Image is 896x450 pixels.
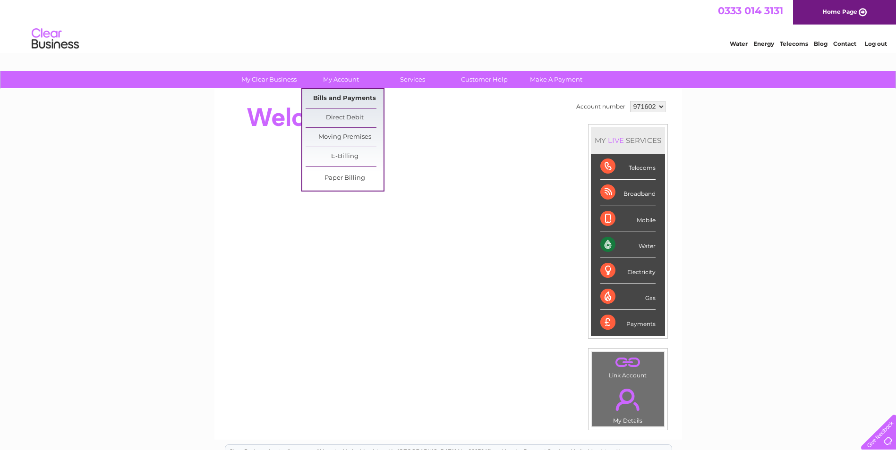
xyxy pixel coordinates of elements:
[306,128,384,147] a: Moving Premises
[833,40,856,47] a: Contact
[230,71,308,88] a: My Clear Business
[306,147,384,166] a: E-Billing
[780,40,808,47] a: Telecoms
[718,5,783,17] a: 0333 014 3131
[600,284,656,310] div: Gas
[600,232,656,258] div: Water
[225,5,672,46] div: Clear Business is a trading name of Verastar Limited (registered in [GEOGRAPHIC_DATA] No. 3667643...
[606,136,626,145] div: LIVE
[302,71,380,88] a: My Account
[753,40,774,47] a: Energy
[600,258,656,284] div: Electricity
[306,89,384,108] a: Bills and Payments
[306,169,384,188] a: Paper Billing
[600,206,656,232] div: Mobile
[594,354,662,371] a: .
[517,71,595,88] a: Make A Payment
[600,180,656,206] div: Broadband
[591,351,665,381] td: Link Account
[306,108,384,127] a: Direct Debit
[31,25,79,53] img: logo.png
[591,381,665,427] td: My Details
[445,71,523,88] a: Customer Help
[594,383,662,416] a: .
[814,40,828,47] a: Blog
[865,40,887,47] a: Log out
[574,99,628,115] td: Account number
[374,71,452,88] a: Services
[600,154,656,180] div: Telecoms
[600,310,656,335] div: Payments
[730,40,748,47] a: Water
[591,127,665,154] div: MY SERVICES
